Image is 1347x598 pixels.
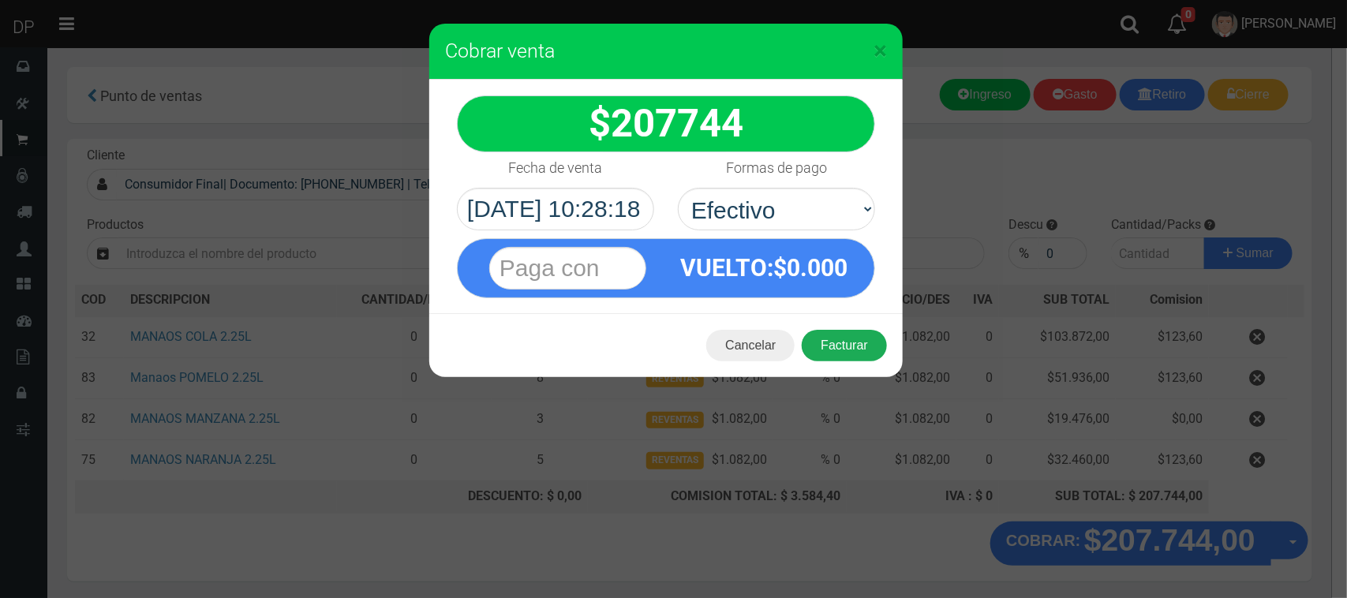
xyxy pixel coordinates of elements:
span: 207744 [611,101,743,146]
strong: $ [589,101,743,146]
span: × [874,36,887,65]
input: Paga con [489,247,646,290]
span: 0.000 [788,254,848,282]
h3: Cobrar venta [445,39,887,63]
button: Facturar [802,330,887,361]
span: VUELTO [681,254,768,282]
h4: Formas de pago [726,160,827,176]
button: Cancelar [706,330,795,361]
button: Close [874,38,887,63]
strong: :$ [681,254,848,282]
h4: Fecha de venta [509,160,603,176]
